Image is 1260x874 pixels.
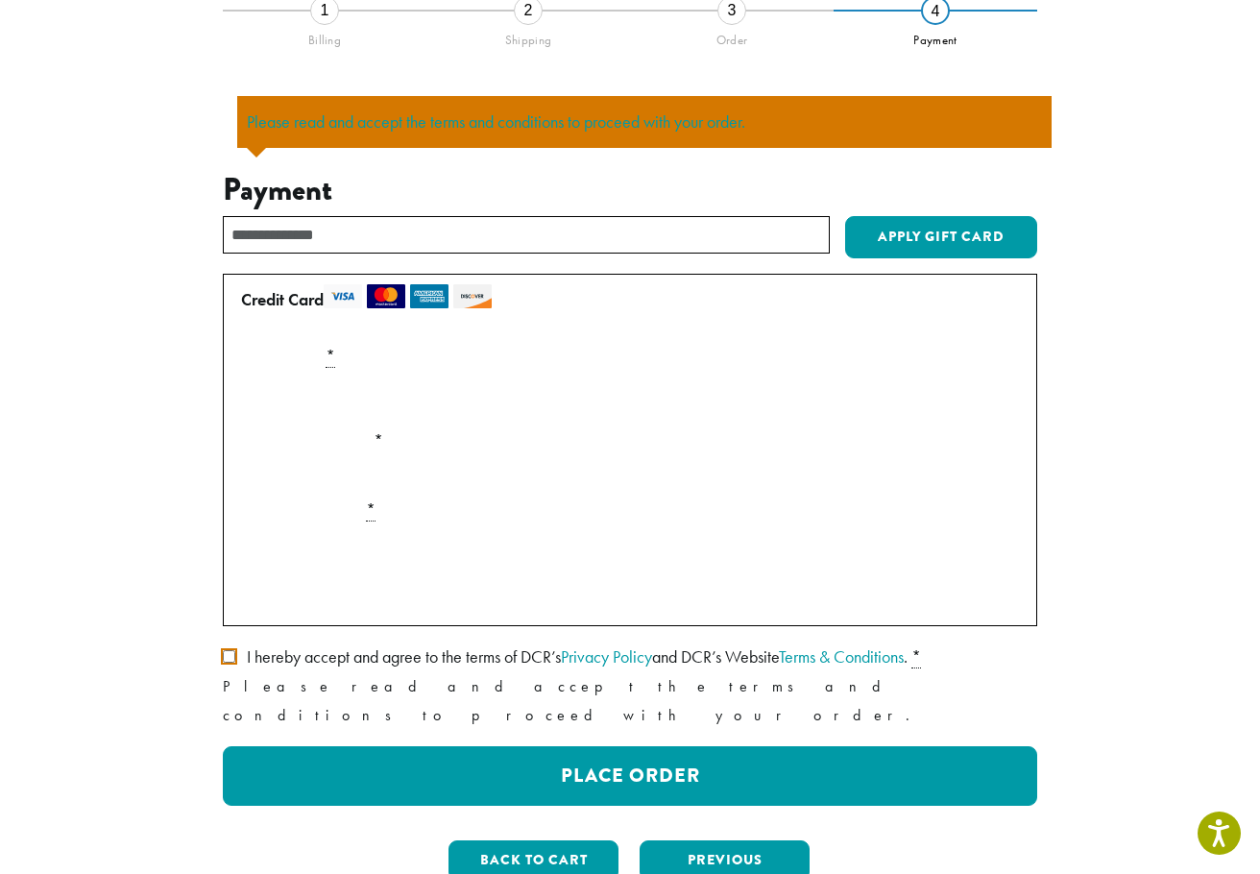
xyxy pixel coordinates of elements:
div: Shipping [426,25,630,48]
img: discover [453,284,492,308]
a: Privacy Policy [561,645,652,668]
img: mastercard [367,284,405,308]
img: visa [324,284,362,308]
div: Billing [223,25,426,48]
img: amex [410,284,448,308]
p: Please read and accept the terms and conditions to proceed with your order. [223,672,1037,730]
a: Please read and accept the terms and conditions to proceed with your order. [247,110,745,133]
abbr: required [366,498,376,522]
button: Place Order [223,746,1037,806]
span: I hereby accept and agree to the terms of DCR’s and DCR’s Website . [247,645,908,668]
abbr: required [326,345,335,368]
label: Credit Card [241,284,1011,315]
div: Payment [834,25,1037,48]
input: I hereby accept and agree to the terms of DCR’sPrivacy Policyand DCR’s WebsiteTerms & Conditions. * [223,650,235,663]
div: Order [630,25,834,48]
a: Terms & Conditions [779,645,904,668]
abbr: required [911,645,921,668]
button: Apply Gift Card [845,216,1037,258]
h3: Payment [223,172,1037,208]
